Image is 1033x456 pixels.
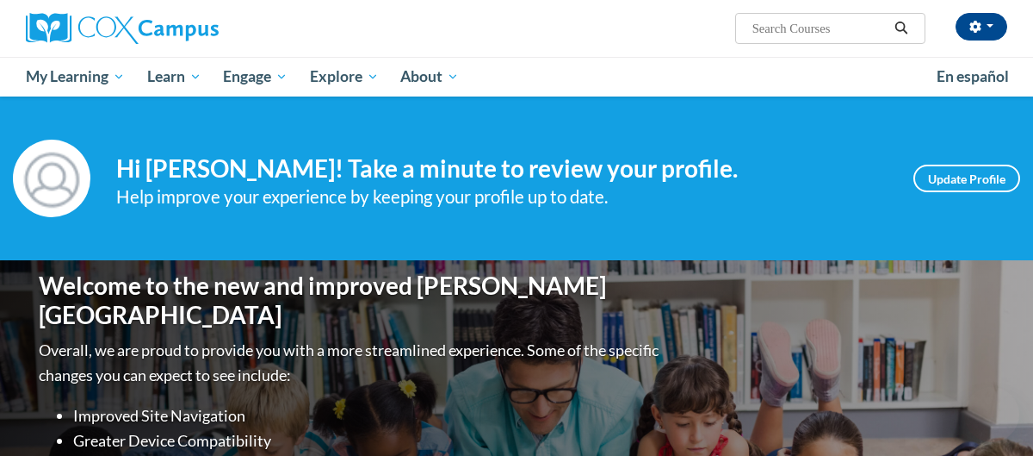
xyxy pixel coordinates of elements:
[26,13,219,44] img: Cox Campus
[73,403,663,428] li: Improved Site Navigation
[26,13,336,44] a: Cox Campus
[400,66,459,87] span: About
[147,66,201,87] span: Learn
[888,18,914,39] button: Search
[116,154,888,184] h4: Hi [PERSON_NAME]! Take a minute to review your profile.
[956,13,1007,41] button: Account Settings
[299,57,390,97] a: Explore
[310,66,379,87] span: Explore
[136,57,213,97] a: Learn
[39,338,663,388] p: Overall, we are proud to provide you with a more streamlined experience. Some of the specific cha...
[937,67,1009,85] span: En español
[13,140,90,217] img: Profile Image
[73,428,663,453] li: Greater Device Compatibility
[390,57,471,97] a: About
[26,66,125,87] span: My Learning
[964,387,1019,442] iframe: Button to launch messaging window
[212,57,299,97] a: Engage
[116,183,888,211] div: Help improve your experience by keeping your profile up to date.
[925,59,1020,95] a: En español
[13,57,1020,97] div: Main menu
[15,57,136,97] a: My Learning
[751,18,888,39] input: Search Courses
[223,66,288,87] span: Engage
[39,272,663,329] h1: Welcome to the new and improved [PERSON_NAME][GEOGRAPHIC_DATA]
[913,165,1020,192] a: Update Profile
